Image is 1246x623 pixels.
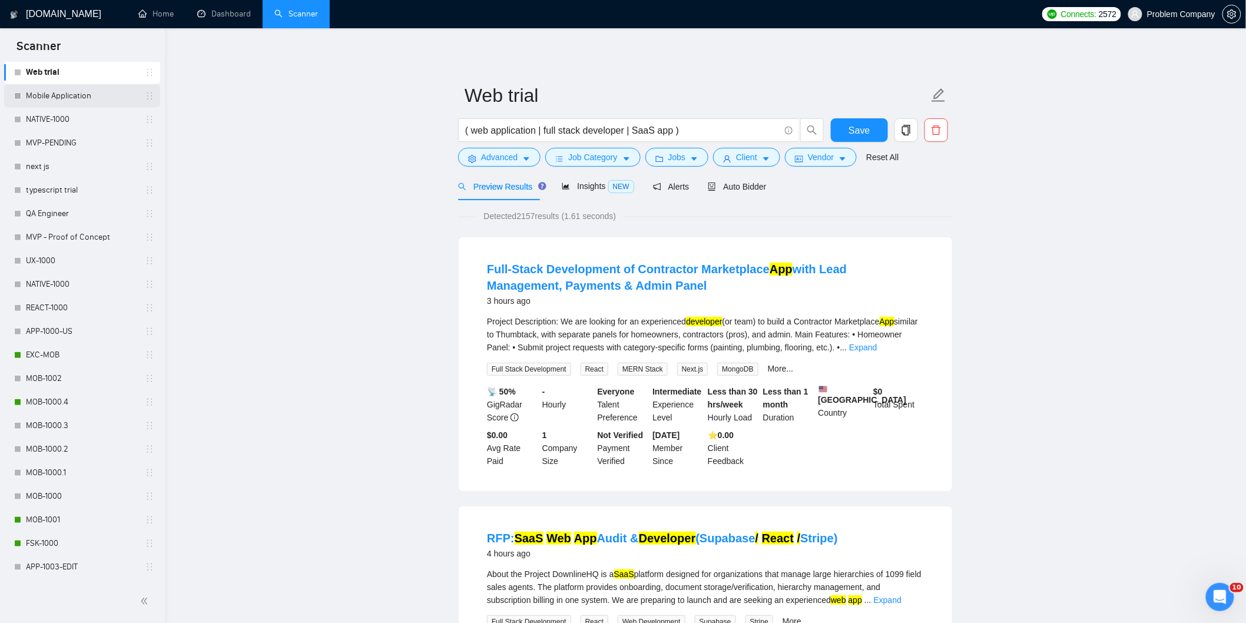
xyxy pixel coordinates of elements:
span: info-circle [785,127,793,134]
mark: App [770,263,793,276]
span: robot [708,183,716,191]
div: Total Spent [871,385,926,424]
mark: developer [686,317,723,326]
span: holder [145,209,154,218]
div: Avg Rate Paid [485,429,540,468]
button: barsJob Categorycaret-down [545,148,640,167]
mark: web [831,595,846,605]
span: NEW [608,180,634,193]
button: Save [831,118,888,142]
mark: / [755,532,759,545]
span: caret-down [522,154,531,163]
img: logo [10,5,18,24]
a: Full-Stack Development of Contractor MarketplaceAppwith Lead Management, Payments & Admin Panel [487,263,847,292]
span: ... [864,595,871,605]
button: folderJobscaret-down [645,148,709,167]
a: FSK-1001 [26,579,138,602]
button: search [800,118,824,142]
span: setting [468,154,476,163]
span: holder [145,233,154,242]
a: NATIVE-1000 [26,273,138,296]
span: idcard [795,154,803,163]
div: About the Project DownlineHQ is a platform designed for organizations that manage large hierarchi... [487,568,924,607]
span: Preview Results [458,182,543,191]
a: setting [1222,9,1241,19]
span: caret-down [839,154,847,163]
span: Auto Bidder [708,182,766,191]
b: - [542,387,545,396]
a: Web trial [26,61,138,84]
mark: App [574,532,597,545]
a: More... [768,364,794,373]
div: Project Description: We are looking for an experienced (or team) to build a Contractor Marketplac... [487,315,924,354]
mark: / [797,532,801,545]
a: MOB-1000.4 [26,390,138,414]
b: Intermediate [652,387,701,396]
a: APP-1000-US [26,320,138,343]
a: Expand [849,343,877,352]
span: ... [840,343,847,352]
div: 4 hours ago [487,546,838,561]
a: homeHome [138,9,174,19]
div: GigRadar Score [485,385,540,424]
span: Save [849,123,870,138]
span: caret-down [690,154,698,163]
span: Alerts [653,182,690,191]
a: FSK-1000 [26,532,138,555]
a: APP-1003-EDIT [26,555,138,579]
span: holder [145,421,154,430]
a: NATIVE-1000 [26,108,138,131]
button: setting [1222,5,1241,24]
span: holder [145,374,154,383]
b: Less than 1 month [763,387,808,409]
span: holder [145,492,154,501]
span: notification [653,183,661,191]
span: holder [145,280,154,289]
span: Insights [562,181,634,191]
span: Detected 2157 results (1.61 seconds) [475,210,624,223]
a: QA Engineer [26,202,138,226]
b: Everyone [598,387,635,396]
span: area-chart [562,182,570,190]
mark: SaaS [614,569,634,579]
button: idcardVendorcaret-down [785,148,857,167]
span: setting [1223,9,1241,19]
img: upwork-logo.png [1048,9,1057,19]
a: MOB-1000.2 [26,438,138,461]
span: holder [145,138,154,148]
span: 2572 [1099,8,1116,21]
span: MERN Stack [618,363,668,376]
span: holder [145,115,154,124]
span: caret-down [622,154,631,163]
b: $0.00 [487,430,508,440]
span: Client [736,151,757,164]
a: next js [26,155,138,178]
span: Scanner [7,38,70,62]
span: holder [145,397,154,407]
span: double-left [140,595,152,607]
div: Duration [761,385,816,424]
button: settingAdvancedcaret-down [458,148,541,167]
a: EXC-MOB [26,343,138,367]
span: holder [145,350,154,360]
span: search [801,125,823,135]
span: Job Category [568,151,617,164]
span: holder [145,515,154,525]
span: Jobs [668,151,686,164]
button: userClientcaret-down [713,148,780,167]
a: MVP - Proof of Concept [26,226,138,249]
span: React [581,363,608,376]
span: user [723,154,731,163]
span: Full Stack Development [487,363,571,376]
span: holder [145,562,154,572]
button: delete [924,118,948,142]
a: REACT-1000 [26,296,138,320]
span: info-circle [511,413,519,422]
span: holder [145,445,154,454]
span: Advanced [481,151,518,164]
span: Connects: [1061,8,1096,21]
div: Country [816,385,871,424]
input: Search Freelance Jobs... [465,123,780,138]
a: RFP:SaaS Web AppAudit &Developer(Supabase/ React /Stripe) [487,532,838,545]
b: [GEOGRAPHIC_DATA] [818,385,907,405]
